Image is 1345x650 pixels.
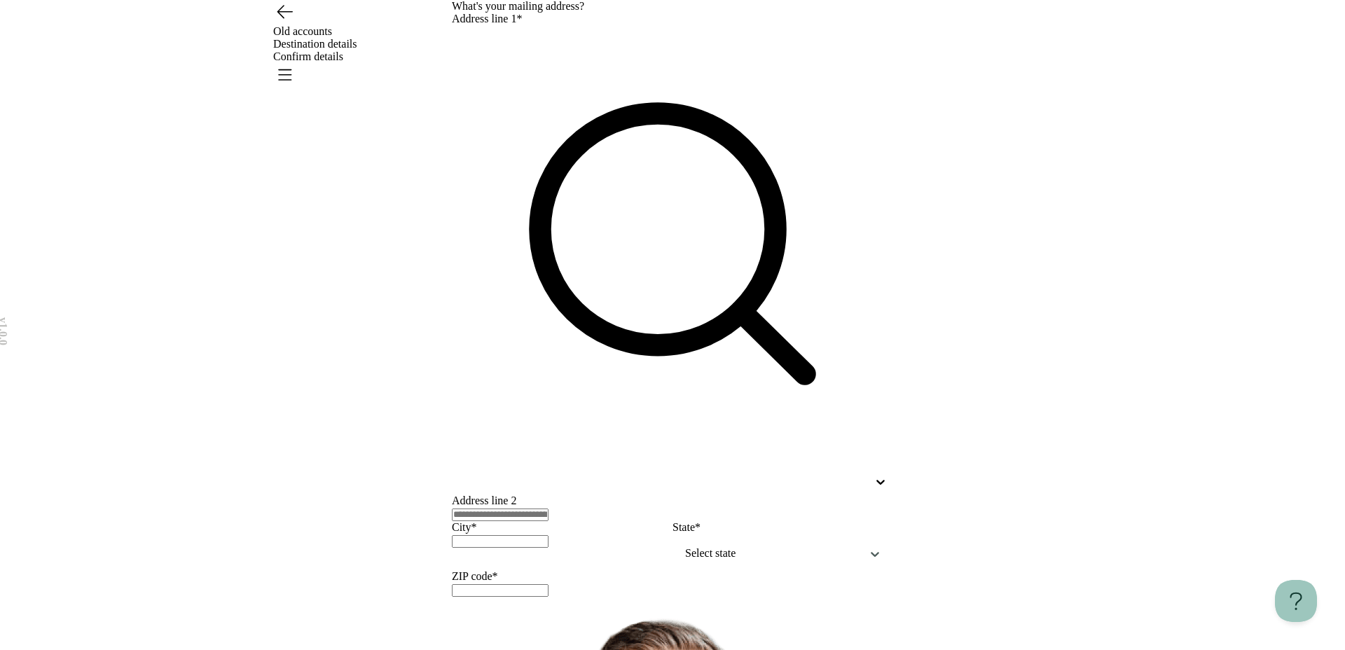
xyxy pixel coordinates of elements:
span: Old accounts [273,25,332,37]
span: Destination details [273,38,357,50]
label: City* [452,521,477,533]
label: Address line 2 [452,495,516,506]
label: State* [672,521,701,533]
span: Confirm details [273,50,343,62]
button: Open menu [273,63,296,85]
label: ZIP code* [452,570,498,582]
iframe: Toggle Customer Support [1275,580,1317,622]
